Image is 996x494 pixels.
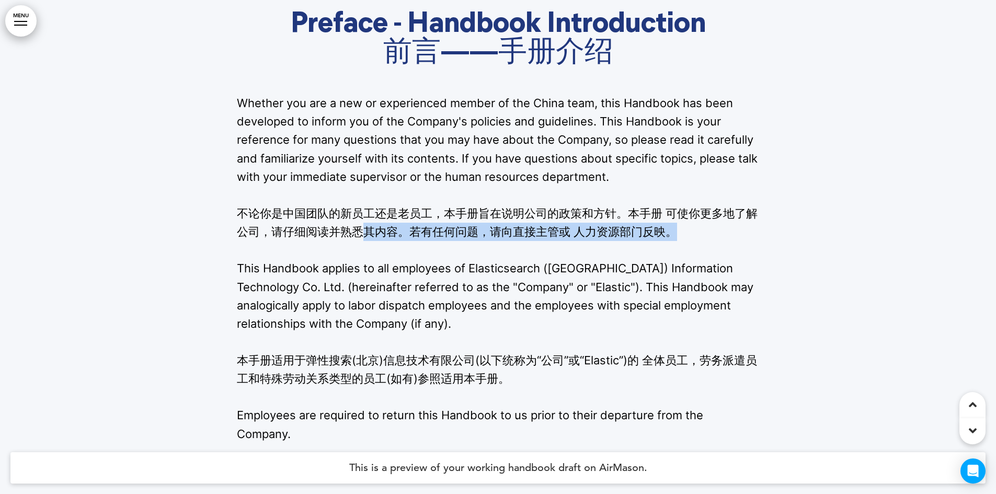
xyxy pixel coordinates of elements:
[10,452,986,484] h4: This is a preview of your working handbook draft on AirMason.
[237,204,760,241] p: 不论你是中国团队的新员工还是老员工，本手册旨在说明公司的政策和方针。本手册 可使你更多地了解公司，请仔细阅读并熟悉其内容。若有任何问题，请向直接主管或 人力资源部门反映。
[383,39,613,68] span: 前言——手册介绍
[237,406,760,443] p: Employees are required to return this Handbook to us prior to their departure from the Company.
[960,458,986,484] div: Open Intercom Messenger
[5,5,37,37] a: MENU
[237,259,760,333] p: This Handbook applies to all employees of Elasticsearch ([GEOGRAPHIC_DATA]) Information Technolog...
[237,351,760,388] p: 本手册适用于弹性搜索(北京)信息技术有限公司(以下统称为“公司”或“Elastic”)的 全体员工，劳务派遣员工和特殊劳动关系类型的员工(如有)参照适用本手册。
[291,10,706,39] span: Preface - Handbook Introduction
[237,94,760,186] p: Whether you are a new or experienced member of the China team, this Handbook has been developed t...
